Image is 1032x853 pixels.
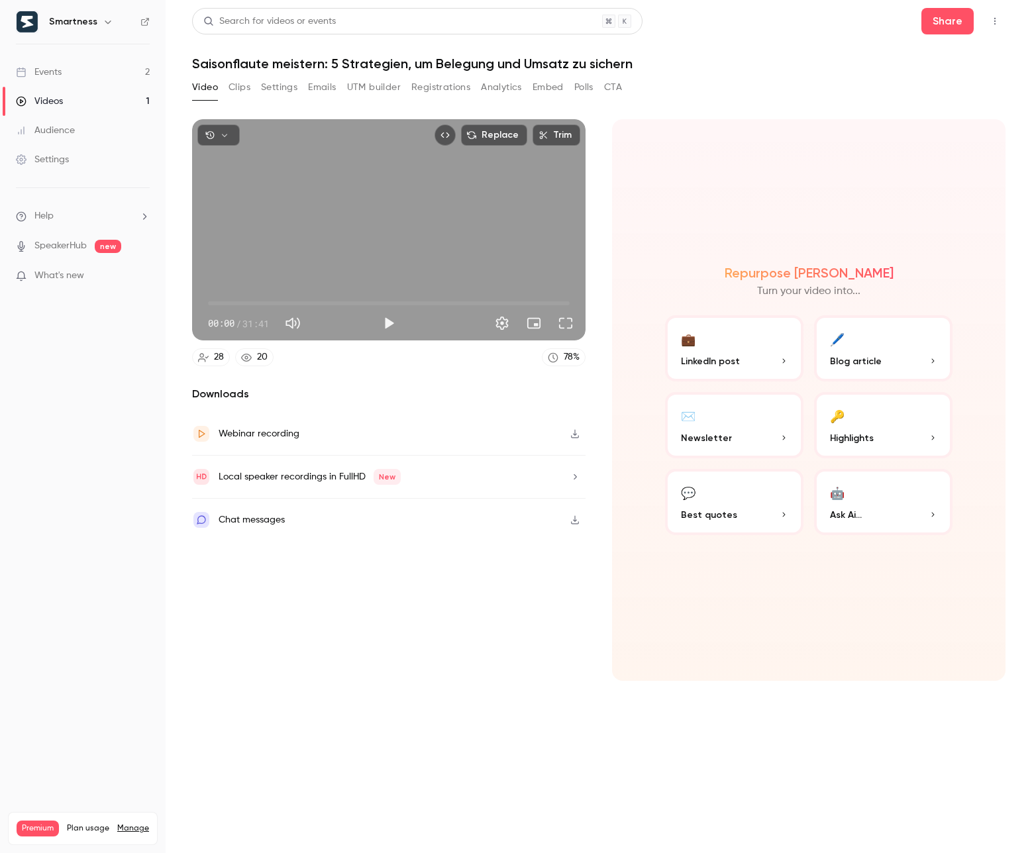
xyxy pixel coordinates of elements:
[681,405,696,426] div: ✉️
[435,125,456,146] button: Embed video
[604,77,622,98] button: CTA
[192,77,218,98] button: Video
[242,317,269,330] span: 31:41
[814,392,953,458] button: 🔑Highlights
[16,66,62,79] div: Events
[830,508,862,522] span: Ask Ai...
[921,8,974,34] button: Share
[192,348,230,366] a: 28
[542,348,586,366] a: 78%
[681,482,696,503] div: 💬
[830,482,845,503] div: 🤖
[16,209,150,223] li: help-dropdown-opener
[214,350,224,364] div: 28
[34,239,87,253] a: SpeakerHub
[95,240,121,253] span: new
[725,265,894,281] h2: Repurpose [PERSON_NAME]
[192,386,586,402] h2: Downloads
[681,328,696,349] div: 💼
[229,77,250,98] button: Clips
[34,269,84,283] span: What's new
[757,283,860,299] p: Turn your video into...
[376,310,402,336] button: Play
[411,77,470,98] button: Registrations
[257,350,268,364] div: 20
[681,354,740,368] span: LinkedIn post
[17,821,59,836] span: Premium
[236,317,241,330] span: /
[814,315,953,381] button: 🖊️Blog article
[665,469,803,535] button: 💬Best quotes
[208,317,234,330] span: 00:00
[574,77,593,98] button: Polls
[203,15,336,28] div: Search for videos or events
[830,354,882,368] span: Blog article
[489,310,515,336] button: Settings
[16,153,69,166] div: Settings
[533,77,564,98] button: Embed
[208,317,269,330] div: 00:00
[16,124,75,137] div: Audience
[235,348,274,366] a: 20
[830,405,845,426] div: 🔑
[521,310,547,336] button: Turn on miniplayer
[830,431,874,445] span: Highlights
[681,508,737,522] span: Best quotes
[347,77,401,98] button: UTM builder
[533,125,580,146] button: Trim
[67,823,109,834] span: Plan usage
[552,310,579,336] button: Full screen
[814,469,953,535] button: 🤖Ask Ai...
[34,209,54,223] span: Help
[49,15,97,28] h6: Smartness
[830,328,845,349] div: 🖊️
[219,512,285,528] div: Chat messages
[261,77,297,98] button: Settings
[192,56,1006,72] h1: Saisonflaute meistern: 5 Strategien, um Belegung und Umsatz zu sichern
[984,11,1006,32] button: Top Bar Actions
[117,823,149,834] a: Manage
[374,469,401,485] span: New
[16,95,63,108] div: Videos
[665,315,803,381] button: 💼LinkedIn post
[308,77,336,98] button: Emails
[17,11,38,32] img: Smartness
[481,77,522,98] button: Analytics
[280,310,306,336] button: Mute
[461,125,527,146] button: Replace
[564,350,580,364] div: 78 %
[219,469,401,485] div: Local speaker recordings in FullHD
[219,426,299,442] div: Webinar recording
[665,392,803,458] button: ✉️Newsletter
[681,431,732,445] span: Newsletter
